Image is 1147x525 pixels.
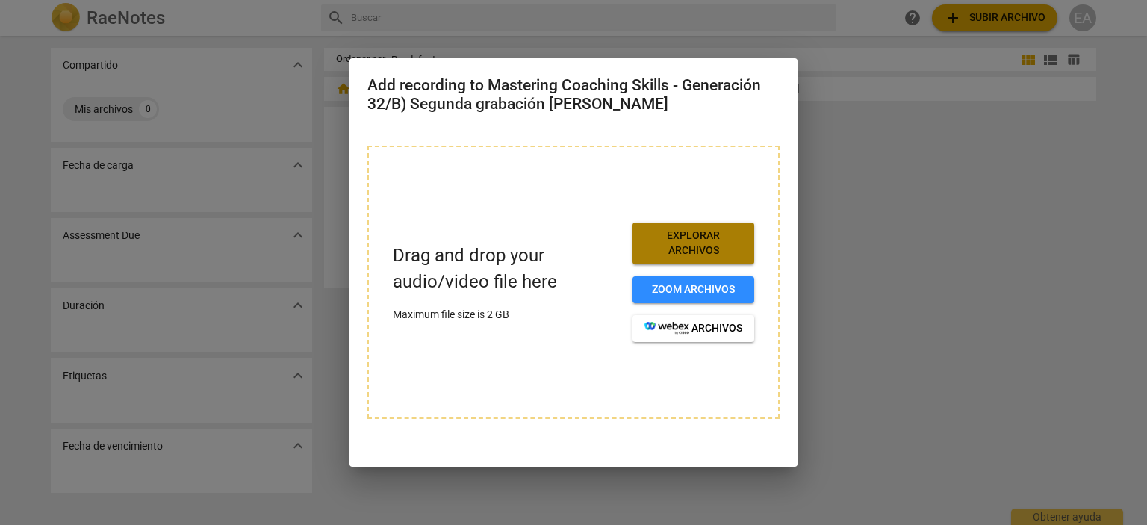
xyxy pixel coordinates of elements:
h2: Add recording to Mastering Coaching Skills - Generación 32/B) Segunda grabación [PERSON_NAME] [367,76,780,113]
button: archivos [632,315,754,342]
span: Zoom archivos [644,282,742,297]
button: Zoom archivos [632,276,754,303]
button: Explorar archivos [632,223,754,264]
span: archivos [644,321,742,336]
span: Explorar archivos [644,229,742,258]
p: Maximum file size is 2 GB [393,307,621,323]
p: Drag and drop your audio/video file here [393,243,621,295]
